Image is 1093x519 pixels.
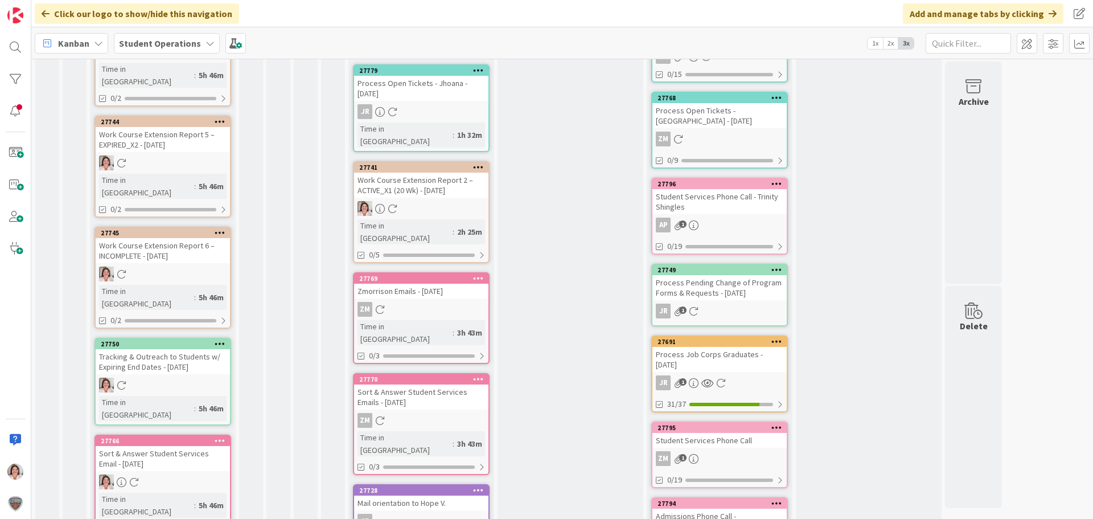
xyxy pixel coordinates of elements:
[354,66,488,76] div: 27779
[96,238,230,263] div: Work Course Extension Report 6 – INCOMPLETE - [DATE]
[101,118,230,126] div: 27744
[35,3,239,24] div: Click our logo to show/hide this navigation
[96,349,230,374] div: Tracking & Outreach to Students w/ Expiring End Dates - [DATE]
[353,64,490,152] a: 27779Process Open Tickets - Jhoana - [DATE]JRTime in [GEOGRAPHIC_DATA]:1h 32m
[658,500,787,508] div: 27794
[354,173,488,198] div: Work Course Extension Report 2 – ACTIVE_X1 (20 Wk) - [DATE]
[652,423,787,448] div: 27795Student Services Phone Call
[454,226,485,238] div: 2h 25m
[667,68,682,80] span: 0/15
[883,38,898,49] span: 2x
[354,162,488,173] div: 27741
[358,122,453,148] div: Time in [GEOGRAPHIC_DATA]
[354,485,488,510] div: 27728Mail orientation to Hope V.
[658,180,787,188] div: 27796
[359,375,488,383] div: 27770
[196,291,227,304] div: 5h 46m
[667,154,678,166] span: 0/9
[96,228,230,263] div: 27745Work Course Extension Report 6 – INCOMPLETE - [DATE]
[652,347,787,372] div: Process Job Corps Graduates - [DATE]
[96,127,230,152] div: Work Course Extension Report 5 – EXPIRED_X2 - [DATE]
[358,201,372,216] img: EW
[454,438,485,450] div: 3h 43m
[99,285,194,310] div: Time in [GEOGRAPHIC_DATA]
[354,76,488,101] div: Process Open Tickets - Jhoana - [DATE]
[960,319,988,333] div: Delete
[652,93,787,128] div: 27768Process Open Tickets - [GEOGRAPHIC_DATA] - [DATE]
[679,378,687,386] span: 1
[94,116,231,218] a: 27744Work Course Extension Report 5 – EXPIRED_X2 - [DATE]EWTime in [GEOGRAPHIC_DATA]:5h 46m0/2
[369,249,380,261] span: 0/5
[667,474,682,486] span: 0/19
[358,413,372,428] div: ZM
[194,499,196,512] span: :
[7,464,23,480] img: EW
[358,431,453,456] div: Time in [GEOGRAPHIC_DATA]
[196,69,227,81] div: 5h 46m
[652,423,787,433] div: 27795
[96,378,230,393] div: EW
[354,496,488,510] div: Mail orientation to Hope V.
[354,374,488,385] div: 27770
[110,92,121,104] span: 0/2
[7,7,23,23] img: Visit kanbanzone.com
[96,228,230,238] div: 27745
[658,424,787,432] div: 27795
[658,266,787,274] div: 27749
[652,93,787,103] div: 27768
[99,396,194,421] div: Time in [GEOGRAPHIC_DATA]
[96,117,230,152] div: 27744Work Course Extension Report 5 – EXPIRED_X2 - [DATE]
[652,179,787,214] div: 27796Student Services Phone Call - Trinity Shingles
[369,350,380,362] span: 0/3
[667,398,686,410] span: 31/37
[354,302,488,317] div: ZM
[96,475,230,489] div: EW
[656,451,671,466] div: ZM
[110,203,121,215] span: 0/2
[7,496,23,512] img: avatar
[358,219,453,244] div: Time in [GEOGRAPHIC_DATA]
[651,336,788,412] a: 27691Process Job Corps Graduates - [DATE]JR31/37
[354,273,488,299] div: 27769Zmorrison Emails - [DATE]
[110,314,121,326] span: 0/2
[652,304,787,318] div: JR
[656,218,671,232] div: AP
[96,436,230,446] div: 27766
[96,446,230,471] div: Sort & Answer Student Services Email - [DATE]
[96,117,230,127] div: 27744
[454,326,485,339] div: 3h 43m
[652,337,787,372] div: 27691Process Job Corps Graduates - [DATE]
[354,485,488,496] div: 27728
[99,156,114,170] img: EW
[358,320,453,345] div: Time in [GEOGRAPHIC_DATA]
[94,338,231,426] a: 27750Tracking & Outreach to Students w/ Expiring End Dates - [DATE]EWTime in [GEOGRAPHIC_DATA]:5h...
[119,38,201,49] b: Student Operations
[99,63,194,88] div: Time in [GEOGRAPHIC_DATA]
[353,373,490,475] a: 27770Sort & Answer Student Services Emails - [DATE]ZMTime in [GEOGRAPHIC_DATA]:3h 43m0/3
[679,307,687,314] span: 1
[652,375,787,390] div: JR
[354,162,488,198] div: 27741Work Course Extension Report 2 – ACTIVE_X1 (20 Wk) - [DATE]
[359,67,488,75] div: 27779
[926,33,1011,54] input: Quick Filter...
[359,164,488,171] div: 27741
[354,201,488,216] div: EW
[453,226,454,238] span: :
[679,220,687,228] span: 1
[667,240,682,252] span: 0/19
[94,227,231,329] a: 27745Work Course Extension Report 6 – INCOMPLETE - [DATE]EWTime in [GEOGRAPHIC_DATA]:5h 46m0/2
[651,92,788,169] a: 27768Process Open Tickets - [GEOGRAPHIC_DATA] - [DATE]ZM0/9
[196,402,227,415] div: 5h 46m
[96,436,230,471] div: 27766Sort & Answer Student Services Email - [DATE]
[359,487,488,495] div: 27728
[194,402,196,415] span: :
[656,304,671,318] div: JR
[656,132,671,146] div: ZM
[354,104,488,119] div: JR
[652,433,787,448] div: Student Services Phone Call
[101,340,230,348] div: 27750
[99,174,194,199] div: Time in [GEOGRAPHIC_DATA]
[651,264,788,326] a: 27749Process Pending Change of Program Forms & Requests - [DATE]JR
[652,103,787,128] div: Process Open Tickets - [GEOGRAPHIC_DATA] - [DATE]
[194,180,196,193] span: :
